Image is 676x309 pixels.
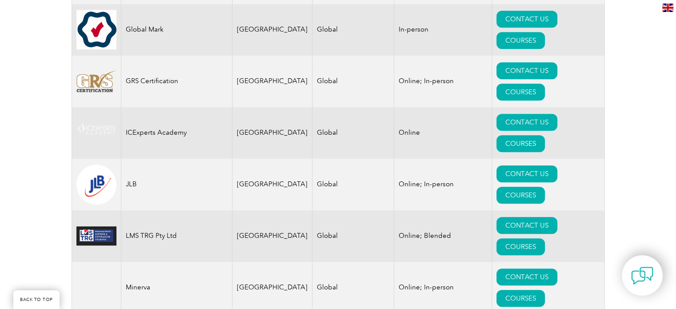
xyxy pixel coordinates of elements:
td: Global [312,56,394,107]
td: [GEOGRAPHIC_DATA] [232,159,312,210]
td: Global [312,210,394,262]
img: eb2924ac-d9bc-ea11-a814-000d3a79823d-logo.jpg [76,10,116,49]
td: [GEOGRAPHIC_DATA] [232,107,312,159]
td: LMS TRG Pty Ltd [121,210,232,262]
td: Global [312,4,394,56]
img: en [662,4,673,12]
a: CONTACT US [496,165,557,182]
a: COURSES [496,290,545,307]
a: COURSES [496,238,545,255]
td: Online; In-person [394,56,492,107]
td: GRS Certification [121,56,232,107]
a: COURSES [496,84,545,100]
img: 2bff5172-5738-eb11-a813-000d3a79722d-logo.png [76,122,116,144]
img: fd2924ac-d9bc-ea11-a814-000d3a79823d-logo.png [76,165,116,205]
td: Global Mark [121,4,232,56]
td: [GEOGRAPHIC_DATA] [232,56,312,107]
td: Global [312,159,394,210]
a: CONTACT US [496,62,557,79]
a: CONTACT US [496,217,557,234]
td: Online; Blended [394,210,492,262]
img: 7f517d0d-f5a0-ea11-a812-000d3ae11abd%20-logo.png [76,70,116,92]
td: Online [394,107,492,159]
td: [GEOGRAPHIC_DATA] [232,210,312,262]
td: JLB [121,159,232,210]
a: COURSES [496,135,545,152]
td: [GEOGRAPHIC_DATA] [232,4,312,56]
img: contact-chat.png [631,265,653,287]
a: CONTACT US [496,269,557,285]
td: ICExperts Academy [121,107,232,159]
td: Global [312,107,394,159]
td: Online; In-person [394,159,492,210]
a: COURSES [496,32,545,49]
a: CONTACT US [496,11,557,28]
a: BACK TO TOP [13,290,60,309]
a: COURSES [496,187,545,204]
td: In-person [394,4,492,56]
img: c485e4a1-833a-eb11-a813-0022481469da-logo.jpg [76,226,116,245]
a: CONTACT US [496,114,557,131]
